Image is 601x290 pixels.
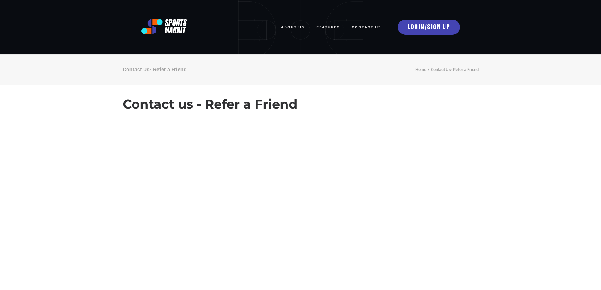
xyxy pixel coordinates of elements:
div: Contact Us- Refer a Friend [123,66,187,73]
a: LOGIN/SIGN UP [398,20,460,35]
a: FEATURES [316,20,340,34]
a: ABOUT US [281,20,304,34]
a: Home [415,67,426,72]
img: logo [141,19,187,34]
span: Contact us - Refer a Friend [123,97,298,112]
li: Contact Us- Refer a Friend [426,66,479,74]
a: Contact Us [352,20,381,34]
